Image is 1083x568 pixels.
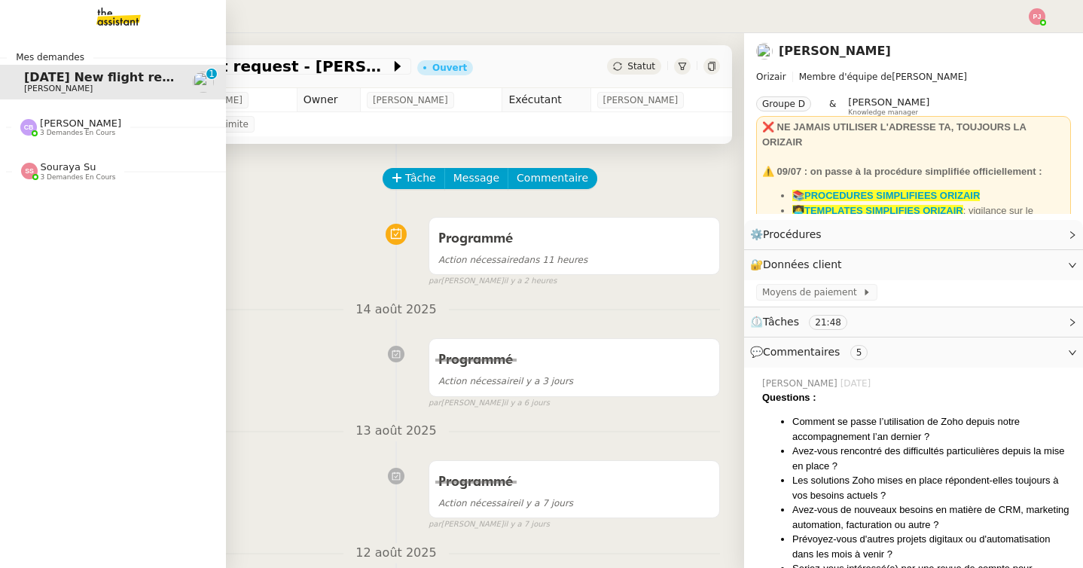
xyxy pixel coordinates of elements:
img: users%2FC9SBsJ0duuaSgpQFj5LgoEX8n0o2%2Favatar%2Fec9d51b8-9413-4189-adfb-7be4d8c96a3c [193,72,214,93]
span: Tâche [405,169,436,187]
span: [DATE] New flight request - [PERSON_NAME] [24,70,326,84]
span: Action nécessaire [438,376,518,386]
a: [PERSON_NAME] [779,44,891,58]
small: [PERSON_NAME] [429,397,550,410]
span: Programmé [438,353,513,367]
span: Mes demandes [7,50,93,65]
span: 🔐 [750,256,848,273]
td: Exécutant [502,88,590,112]
span: 3 demandes en cours [40,129,115,137]
span: [PERSON_NAME] [40,118,121,129]
span: Données client [763,258,842,270]
li: Avez-vous de nouveaux besoins en matière de CRM, marketing automation, facturation ou autre ? [792,502,1071,532]
nz-badge-sup: 1 [206,69,217,79]
span: Programmé [438,475,513,489]
span: Message [453,169,499,187]
span: 12 août 2025 [343,543,448,563]
span: 14 août 2025 [343,300,448,320]
span: Commentaire [517,169,588,187]
div: ⏲️Tâches 21:48 [744,307,1083,337]
span: [PERSON_NAME] [24,84,93,93]
span: & [829,96,836,116]
span: [DATE] New flight request - [PERSON_NAME] [78,59,390,74]
span: dans 11 heures [438,255,587,265]
span: par [429,518,441,531]
div: 💬Commentaires 5 [744,337,1083,367]
span: 13 août 2025 [343,421,448,441]
span: il y a 7 jours [504,518,550,531]
small: [PERSON_NAME] [429,275,557,288]
td: Owner [297,88,360,112]
li: Prévoyez-vous d'autres projets digitaux ou d'automatisation dans les mois à venir ? [792,532,1071,561]
span: ⏲️ [750,316,860,328]
span: Programmé [438,232,513,246]
span: Procédures [763,228,822,240]
nz-tag: 21:48 [809,315,847,330]
span: Commentaires [763,346,840,358]
img: svg [20,119,37,136]
img: users%2FC9SBsJ0duuaSgpQFj5LgoEX8n0o2%2Favatar%2Fec9d51b8-9413-4189-adfb-7be4d8c96a3c [756,43,773,60]
p: 1 [209,69,215,82]
span: [PERSON_NAME] [373,93,448,108]
span: par [429,275,441,288]
span: ⚙️ [750,226,828,243]
li: Comment se passe l’utilisation de Zoho depuis notre accompagnement l’an dernier ? [792,414,1071,444]
div: 🔐Données client [744,250,1083,279]
span: il y a 7 jours [438,498,573,508]
span: [PERSON_NAME] [762,377,840,390]
nz-tag: 5 [850,345,868,360]
button: Message [444,168,508,189]
span: [DATE] [840,377,874,390]
nz-tag: Groupe D [756,96,811,111]
span: 3 demandes en cours [41,173,116,182]
span: Moyens de paiement [762,285,862,300]
span: Action nécessaire [438,498,518,508]
span: Orizair [756,72,786,82]
span: il y a 6 jours [504,397,550,410]
button: Commentaire [508,168,597,189]
app-user-label: Knowledge manager [848,96,929,116]
span: Knowledge manager [848,108,918,117]
li: Les solutions Zoho mises en place répondent-elles toujours à vos besoins actuels ? [792,473,1071,502]
strong: ⚠️ 09/07 : on passe à la procédure simplifiée officiellement : [762,166,1042,177]
span: Statut [627,61,655,72]
span: Souraya Su [41,161,96,173]
span: [PERSON_NAME] [756,69,1071,84]
li: Avez-vous rencontré des difficultés particulières depuis la mise en place ? [792,444,1071,473]
span: Tâches [763,316,799,328]
span: [PERSON_NAME] [603,93,679,108]
div: ⚙️Procédures [744,220,1083,249]
strong: Questions : [762,392,816,403]
strong: ❌ NE JAMAIS UTILISER L'ADRESSE TA, TOUJOURS LA ORIZAIR [762,121,1026,148]
span: Action nécessaire [438,255,518,265]
img: svg [1029,8,1045,25]
span: [PERSON_NAME] [848,96,929,108]
span: par [429,397,441,410]
img: svg [21,163,38,179]
li: : vigilance sur le dashboard utiliser uniquement les templates avec ✈️Orizair pour éviter les con... [792,203,1065,248]
a: 📚PROCEDURES SIMPLIFIEES ORIZAIR [792,190,980,201]
a: 👩‍💻TEMPLATES SIMPLIFIES ORIZAIR [792,205,963,216]
span: il y a 3 jours [438,376,573,386]
span: il y a 2 heures [504,275,557,288]
div: Ouvert [432,63,467,72]
button: Tâche [383,168,445,189]
small: [PERSON_NAME] [429,518,550,531]
span: 💬 [750,346,874,358]
span: Membre d'équipe de [799,72,892,82]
